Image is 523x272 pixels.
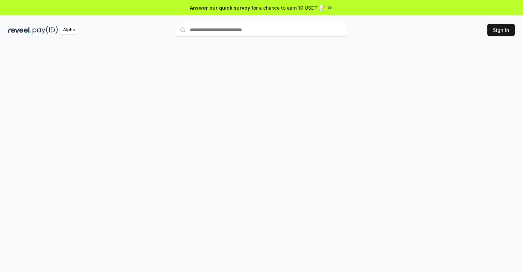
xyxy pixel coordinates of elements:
[487,24,515,36] button: Sign In
[190,4,250,11] span: Answer our quick survey
[59,26,78,34] div: Alpha
[8,26,31,34] img: reveel_dark
[252,4,325,11] span: for a chance to earn 10 USDT 📝
[33,26,58,34] img: pay_id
